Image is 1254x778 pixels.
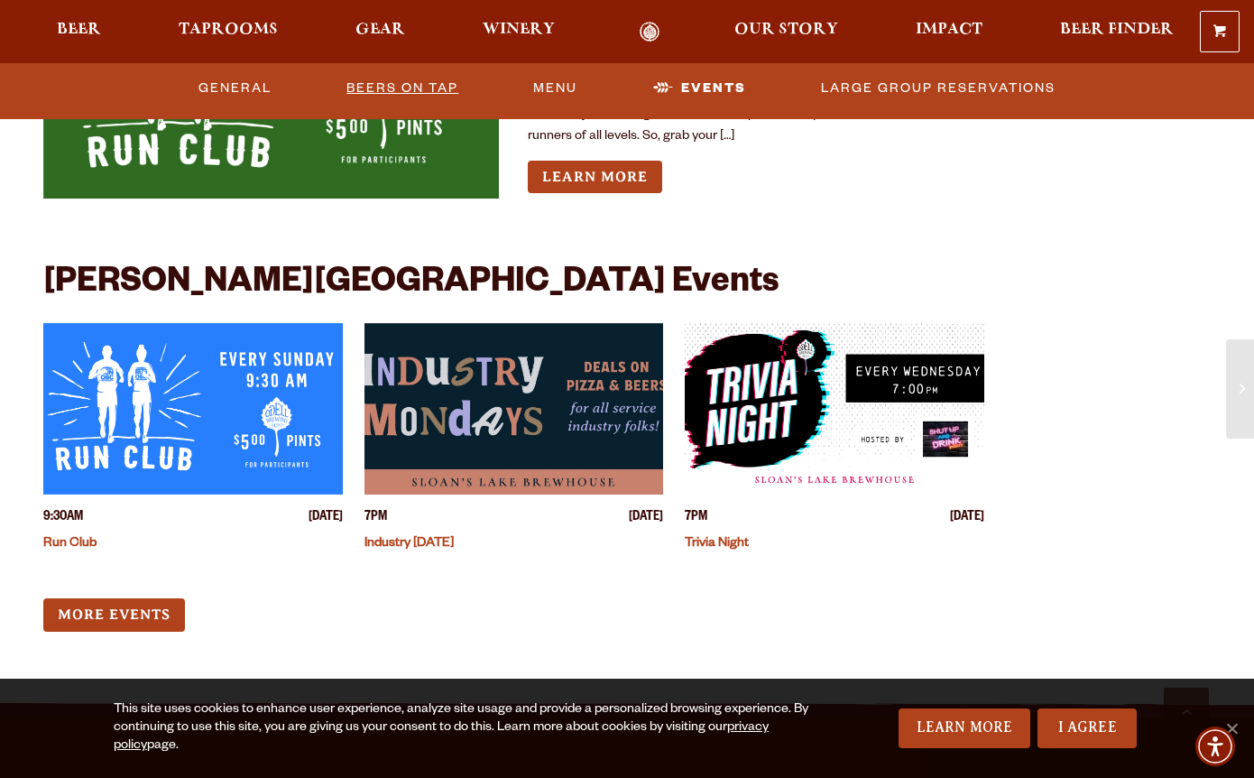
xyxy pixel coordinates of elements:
a: View event details [43,323,343,495]
span: Taprooms [179,23,278,37]
a: Taprooms [167,22,290,42]
a: Events [646,68,753,109]
a: View event details [685,323,984,495]
div: Accessibility Menu [1195,727,1235,766]
span: Winery [483,23,555,37]
span: [DATE] [950,509,984,528]
a: Learn More [899,709,1031,748]
a: More Events (opens in a new window) [43,598,185,632]
a: Trivia Night [685,537,749,551]
a: Gear [344,22,417,42]
a: Impact [904,22,994,42]
a: Beer [45,22,113,42]
a: Winery [471,22,567,42]
a: Beers On Tap [339,68,466,109]
a: Large Group Reservations [814,68,1063,109]
div: This site uses cookies to enhance user experience, analyze site usage and provide a personalized ... [114,701,812,755]
span: [DATE] [309,509,343,528]
span: 7PM [685,509,707,528]
a: Our Story [723,22,850,42]
span: [DATE] [629,509,663,528]
a: Odell Home [615,22,683,42]
a: Run Club [43,537,97,551]
a: Menu [526,68,585,109]
a: Learn more about Run OBC – Run Club [528,161,662,194]
span: Gear [355,23,405,37]
span: Our Story [734,23,838,37]
a: privacy policy [114,721,769,754]
h2: [PERSON_NAME][GEOGRAPHIC_DATA] Events [43,265,779,305]
a: General [191,68,279,109]
a: I Agree [1037,709,1137,748]
span: Beer Finder [1060,23,1174,37]
span: 9:30AM [43,509,83,528]
span: 7PM [364,509,387,528]
a: Industry [DATE] [364,537,454,551]
span: Beer [57,23,101,37]
a: Beer Finder [1048,22,1185,42]
a: View event details [364,323,664,495]
span: Impact [916,23,982,37]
